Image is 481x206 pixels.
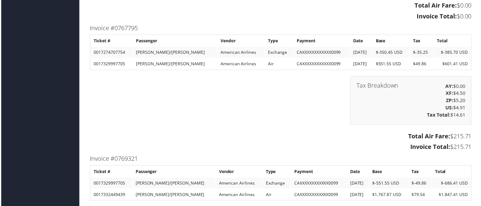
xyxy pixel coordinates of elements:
[89,1,473,10] h3: $0.00
[294,36,350,47] th: Payment
[90,167,131,178] th: Ticket #
[263,190,291,201] td: Air
[409,133,451,141] strong: Total Air Fare:
[447,105,454,111] strong: US:
[409,190,432,201] td: $79.54
[370,190,409,201] td: $1,767.87 USD
[351,36,373,47] th: Date
[133,47,217,58] td: [PERSON_NAME]/[PERSON_NAME]
[357,83,399,89] h3: Tax Breakdown
[89,133,473,141] h3: $215.71
[416,1,458,9] strong: Total Air Fare:
[373,36,410,47] th: Base
[411,143,451,152] strong: Invoice Total:
[90,190,131,201] td: 0017332449439
[89,12,473,21] h3: $0.00
[435,59,472,69] td: $601.41 USD
[90,36,132,47] th: Ticket #
[370,167,409,178] th: Base
[133,59,217,69] td: [PERSON_NAME]/[PERSON_NAME]
[411,47,434,58] td: $-35.25
[90,47,132,58] td: 0017274707754
[348,179,370,189] td: [DATE]
[411,36,434,47] th: Tax
[132,179,215,189] td: [PERSON_NAME]/[PERSON_NAME]
[351,76,473,125] div: $0.00 $4.50 $5.20 $4.91 $14.61
[133,36,217,47] th: Passenger
[370,179,409,189] td: $-551.55 USD
[218,36,265,47] th: Vendor
[263,179,291,189] td: Exchange
[447,83,454,90] strong: AY:
[418,12,458,20] strong: Invoice Total:
[409,167,432,178] th: Tax
[348,167,370,178] th: Date
[292,167,347,178] th: Payment
[89,155,473,164] h3: Invoice #0769321
[216,179,263,189] td: American Airlines
[351,47,373,58] td: [DATE]
[435,36,472,47] th: Total
[218,59,265,69] td: American Airlines
[132,190,215,201] td: [PERSON_NAME]/[PERSON_NAME]
[411,59,434,69] td: $49.86
[433,179,472,189] td: $-686.41 USD
[373,47,410,58] td: $-350.45 USD
[447,90,454,97] strong: XF:
[265,36,294,47] th: Type
[409,179,432,189] td: $-49.86
[292,190,347,201] td: CAXXXXXXXXXXXX0099
[294,47,350,58] td: CAXXXXXXXXXXXX0099
[447,98,454,104] strong: ZP:
[428,112,452,119] strong: Tax Total:
[433,190,472,201] td: $1,847.41 USD
[348,190,370,201] td: [DATE]
[433,167,472,178] th: Total
[265,47,294,58] td: Exchange
[89,24,473,32] h3: Invoice #0767795
[265,59,294,69] td: Air
[263,167,291,178] th: Type
[218,47,265,58] td: American Airlines
[351,59,373,69] td: [DATE]
[89,143,473,152] h3: $215.71
[90,59,132,69] td: 0017329997705
[216,190,263,201] td: American Airlines
[216,167,263,178] th: Vendor
[373,59,410,69] td: $551.55 USD
[132,167,215,178] th: Passenger
[294,59,350,69] td: CAXXXXXXXXXXXX0099
[292,179,347,189] td: CAXXXXXXXXXXXX0099
[90,179,131,189] td: 0017329997705
[435,47,472,58] td: $-385.70 USD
